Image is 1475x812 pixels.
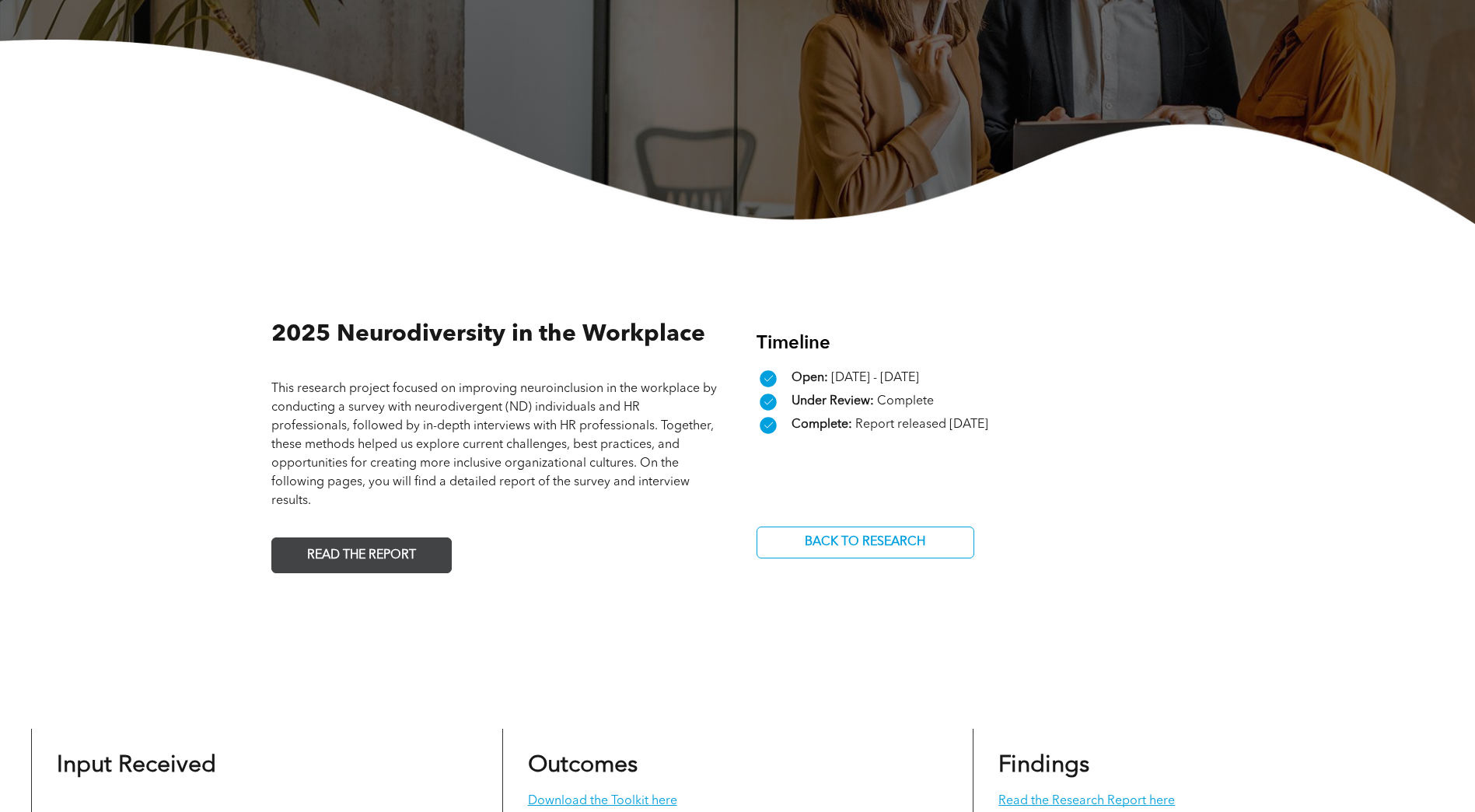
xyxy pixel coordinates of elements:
span: Open: [792,372,828,384]
span: Findings [998,754,1089,777]
a: BACK TO RESEARCH [757,527,974,558]
a: Read the Research Report here [998,795,1175,807]
span: Complete: [792,418,852,431]
a: Download the Toolkit here [528,795,677,807]
span: BACK TO RESEARCH [799,527,931,558]
span: This research project focused on improving neuroinclusion in the workplace by conducting a survey... [271,383,717,507]
span: Report released [DATE] [855,418,988,431]
span: Timeline [757,334,830,353]
span: Input Received [57,754,216,777]
span: [DATE] - [DATE] [831,372,919,384]
span: READ THE REPORT [302,541,421,571]
span: Complete [877,395,934,408]
span: Outcomes [528,754,638,777]
span: 2025 Neurodiversity in the Workplace [271,323,705,346]
span: Under Review: [792,395,874,408]
a: READ THE REPORT [271,537,452,573]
